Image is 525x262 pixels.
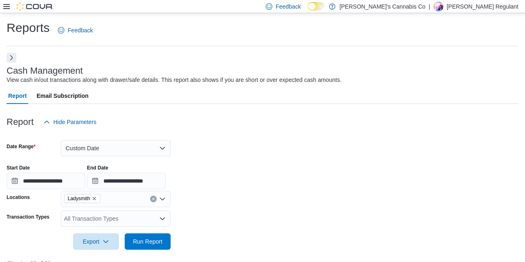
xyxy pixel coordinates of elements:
a: Feedback [55,22,96,38]
button: Clear input [150,196,157,202]
label: Locations [7,194,30,201]
label: Start Date [7,165,30,171]
button: Hide Parameters [40,114,100,130]
button: Open list of options [159,215,166,222]
span: Hide Parameters [53,118,96,126]
button: Export [73,233,119,250]
span: Ladysmith [64,194,100,203]
p: | [429,2,430,11]
input: Press the down key to open a popover containing a calendar. [87,173,166,189]
h3: Report [7,117,34,127]
p: [PERSON_NAME] Regulant [447,2,518,11]
img: Cova [16,2,53,11]
h1: Reports [7,20,50,36]
span: Report [8,88,27,104]
span: Ladysmith [68,194,90,203]
button: Remove Ladysmith from selection in this group [92,196,97,201]
input: Dark Mode [308,2,325,11]
button: Next [7,53,16,63]
span: Feedback [68,26,93,34]
p: [PERSON_NAME]'s Cannabis Co [340,2,426,11]
label: Date Range [7,143,36,150]
div: Haley Regulant [434,2,443,11]
label: Transaction Types [7,214,49,220]
button: Custom Date [61,140,171,156]
button: Open list of options [159,196,166,202]
button: Run Report [125,233,171,250]
span: Run Report [133,237,162,246]
span: Email Subscription [37,88,89,104]
label: End Date [87,165,108,171]
span: Export [78,233,114,250]
div: View cash in/out transactions along with drawer/safe details. This report also shows if you are s... [7,76,342,84]
span: Feedback [276,2,301,11]
input: Press the down key to open a popover containing a calendar. [7,173,85,189]
h3: Cash Management [7,66,83,76]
